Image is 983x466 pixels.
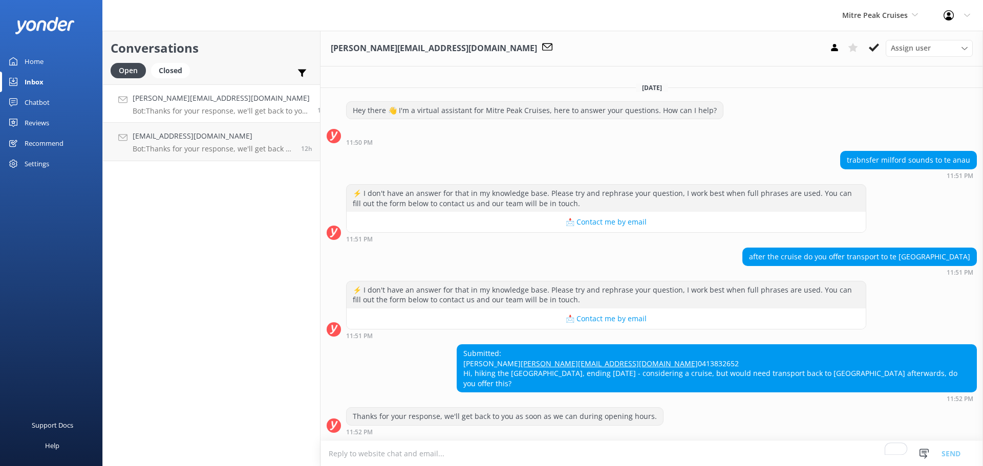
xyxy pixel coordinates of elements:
[840,172,977,179] div: 11:51pm 19-Aug-2025 (UTC +12:00) Pacific/Auckland
[947,396,973,402] strong: 11:52 PM
[347,102,723,119] div: Hey there 👋 I'm a virtual assistant for Mitre Peak Cruises, here to answer your questions. How ca...
[15,17,74,34] img: yonder-white-logo.png
[347,212,866,232] button: 📩 Contact me by email
[331,42,537,55] h3: [PERSON_NAME][EMAIL_ADDRESS][DOMAIN_NAME]
[45,435,59,456] div: Help
[133,144,293,153] p: Bot: Thanks for your response, we'll get back to you as soon as we can during opening hours.
[947,270,973,276] strong: 11:51 PM
[743,248,976,265] div: after the cruise do you offer transport to te [GEOGRAPHIC_DATA]
[151,64,195,76] a: Closed
[25,72,44,92] div: Inbox
[346,333,373,339] strong: 11:51 PM
[133,130,293,142] h4: [EMAIL_ADDRESS][DOMAIN_NAME]
[457,345,976,392] div: Submitted: [PERSON_NAME] 0413832652 Hi, hiking the [GEOGRAPHIC_DATA], ending [DATE] - considering...
[347,408,663,425] div: Thanks for your response, we'll get back to you as soon as we can during opening hours.
[103,123,320,161] a: [EMAIL_ADDRESS][DOMAIN_NAME]Bot:Thanks for your response, we'll get back to you as soon as we can...
[521,359,698,368] a: [PERSON_NAME][EMAIL_ADDRESS][DOMAIN_NAME]
[346,139,723,146] div: 11:50pm 19-Aug-2025 (UTC +12:00) Pacific/Auckland
[111,63,146,78] div: Open
[347,281,866,308] div: ⚡ I don't have an answer for that in my knowledge base. Please try and rephrase your question, I ...
[111,64,151,76] a: Open
[346,428,664,435] div: 11:52pm 19-Aug-2025 (UTC +12:00) Pacific/Auckland
[841,151,976,169] div: trabnsfer milford sounds to te anau
[346,235,866,242] div: 11:51pm 19-Aug-2025 (UTC +12:00) Pacific/Auckland
[346,429,373,435] strong: 11:52 PM
[103,84,320,123] a: [PERSON_NAME][EMAIL_ADDRESS][DOMAIN_NAME]Bot:Thanks for your response, we'll get back to you as s...
[457,395,977,402] div: 11:52pm 19-Aug-2025 (UTC +12:00) Pacific/Auckland
[25,153,49,174] div: Settings
[347,308,866,329] button: 📩 Contact me by email
[636,83,668,92] span: [DATE]
[25,113,49,133] div: Reviews
[947,173,973,179] strong: 11:51 PM
[32,415,73,435] div: Support Docs
[742,269,977,276] div: 11:51pm 19-Aug-2025 (UTC +12:00) Pacific/Auckland
[301,144,312,153] span: 10:26pm 19-Aug-2025 (UTC +12:00) Pacific/Auckland
[25,92,50,113] div: Chatbot
[842,10,908,20] span: Mitre Peak Cruises
[111,38,312,58] h2: Conversations
[320,441,983,466] textarea: To enrich screen reader interactions, please activate Accessibility in Grammarly extension settings
[317,106,329,115] span: 11:52pm 19-Aug-2025 (UTC +12:00) Pacific/Auckland
[151,63,190,78] div: Closed
[346,332,866,339] div: 11:51pm 19-Aug-2025 (UTC +12:00) Pacific/Auckland
[133,106,310,116] p: Bot: Thanks for your response, we'll get back to you as soon as we can during opening hours.
[891,42,931,54] span: Assign user
[133,93,310,104] h4: [PERSON_NAME][EMAIL_ADDRESS][DOMAIN_NAME]
[346,236,373,242] strong: 11:51 PM
[886,40,973,56] div: Assign User
[25,51,44,72] div: Home
[347,185,866,212] div: ⚡ I don't have an answer for that in my knowledge base. Please try and rephrase your question, I ...
[346,140,373,146] strong: 11:50 PM
[25,133,63,153] div: Recommend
